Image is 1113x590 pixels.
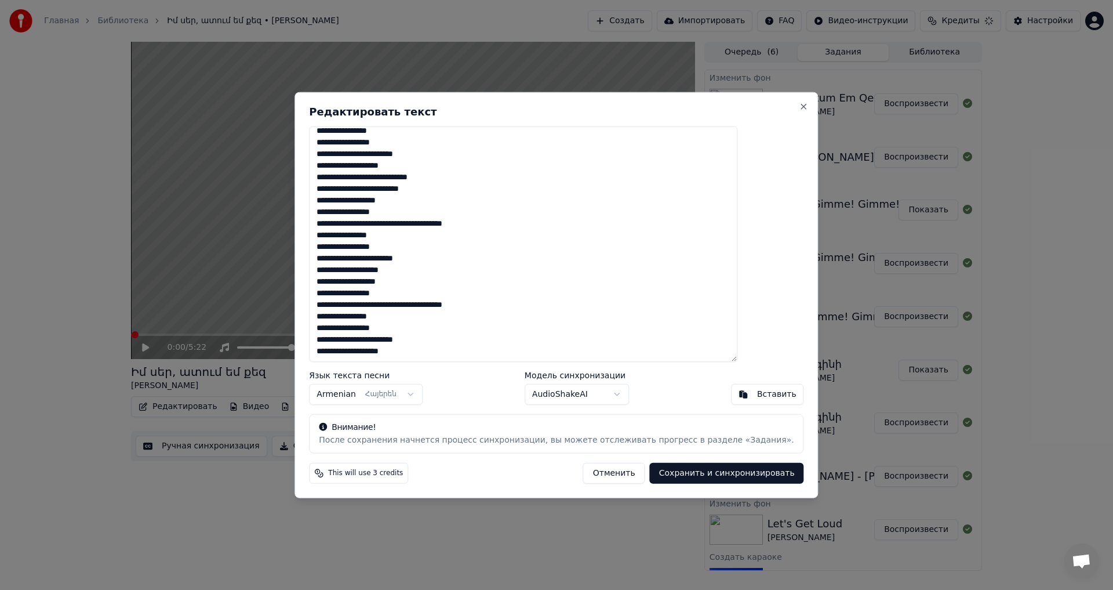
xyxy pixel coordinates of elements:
[309,371,423,379] label: Язык текста песни
[319,435,794,446] div: После сохранения начнется процесс синхронизации, вы можете отслеживать прогресс в разделе «Задания».
[650,463,804,484] button: Сохранить и синхронизировать
[328,469,403,478] span: This will use 3 credits
[309,106,803,117] h2: Редактировать текст
[525,371,629,379] label: Модель синхронизации
[583,463,645,484] button: Отменить
[757,389,796,400] div: Вставить
[731,384,804,405] button: Вставить
[319,422,794,433] div: Внимание!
